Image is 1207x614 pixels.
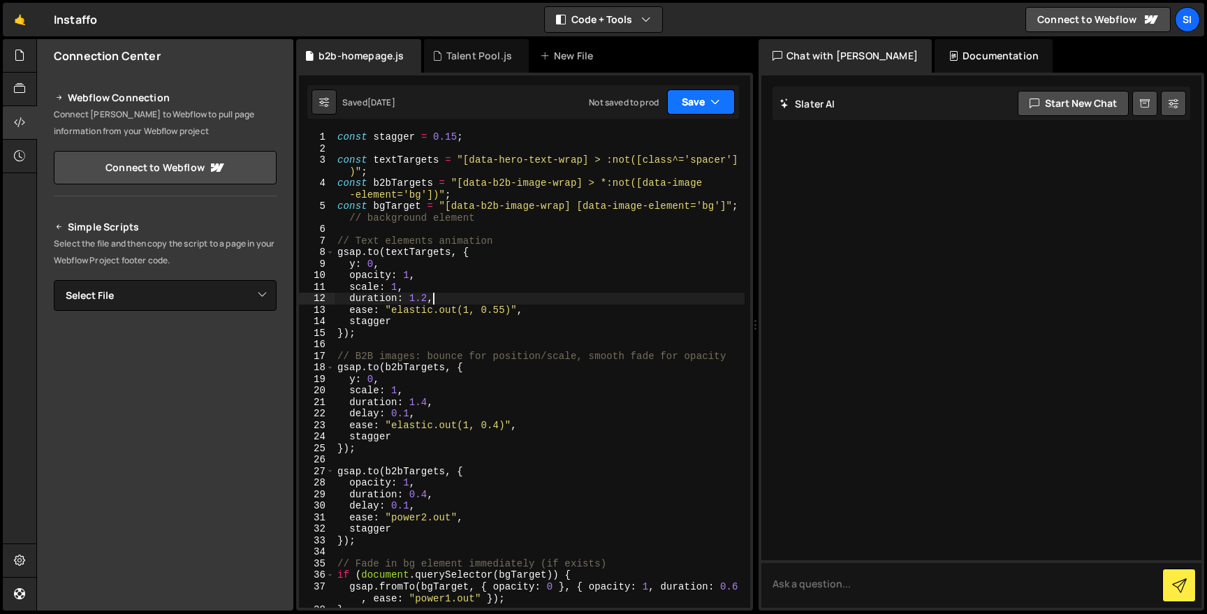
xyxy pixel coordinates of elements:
div: 37 [299,581,335,604]
div: 15 [299,328,335,339]
div: 9 [299,258,335,270]
div: 3 [299,154,335,177]
div: 13 [299,305,335,316]
div: 18 [299,362,335,374]
button: Save [667,89,735,115]
div: 2 [299,143,335,155]
div: 28 [299,477,335,489]
div: 20 [299,385,335,397]
div: 25 [299,443,335,455]
h2: Webflow Connection [54,89,277,106]
div: Chat with [PERSON_NAME] [759,39,932,73]
div: 11 [299,282,335,293]
div: 16 [299,339,335,351]
h2: Connection Center [54,48,161,64]
div: 1 [299,131,335,143]
div: 26 [299,454,335,466]
div: b2b-homepage.js [319,49,404,63]
div: 32 [299,523,335,535]
a: Connect to Webflow [1025,7,1171,32]
a: Connect to Webflow [54,151,277,184]
h2: Slater AI [780,97,835,110]
div: [DATE] [367,96,395,108]
div: 21 [299,397,335,409]
div: 14 [299,316,335,328]
div: 19 [299,374,335,386]
div: 24 [299,431,335,443]
button: Start new chat [1018,91,1129,116]
div: 12 [299,293,335,305]
div: 23 [299,420,335,432]
div: Instaffo [54,11,97,28]
div: Documentation [935,39,1053,73]
div: Saved [342,96,395,108]
iframe: YouTube video player [54,334,278,460]
div: 10 [299,270,335,282]
div: 22 [299,408,335,420]
div: 33 [299,535,335,547]
iframe: YouTube video player [54,469,278,594]
button: Code + Tools [545,7,662,32]
div: Talent Pool.js [446,49,512,63]
div: 7 [299,235,335,247]
h2: Simple Scripts [54,219,277,235]
div: 31 [299,512,335,524]
div: New File [540,49,599,63]
div: 36 [299,569,335,581]
div: 4 [299,177,335,200]
p: Select the file and then copy the script to a page in your Webflow Project footer code. [54,235,277,269]
p: Connect [PERSON_NAME] to Webflow to pull page information from your Webflow project [54,106,277,140]
div: 34 [299,546,335,558]
a: 🤙 [3,3,37,36]
div: 30 [299,500,335,512]
a: SI [1175,7,1200,32]
div: 5 [299,200,335,224]
div: Not saved to prod [589,96,659,108]
div: 35 [299,558,335,570]
div: 6 [299,224,335,235]
div: 17 [299,351,335,363]
div: 27 [299,466,335,478]
div: 29 [299,489,335,501]
div: 8 [299,247,335,258]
